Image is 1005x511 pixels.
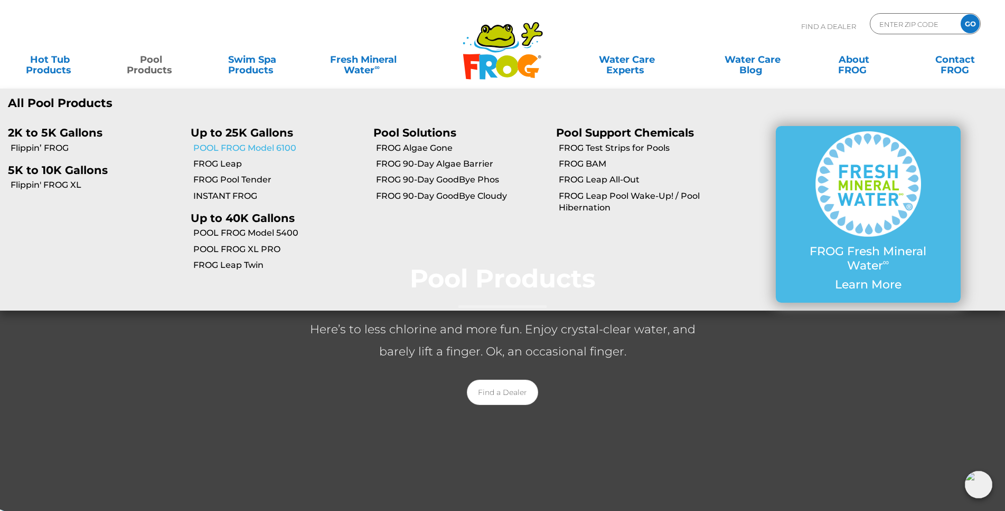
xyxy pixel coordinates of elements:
[559,190,731,214] a: FROG Leap Pool Wake-Up! / Pool Hibernation
[916,49,994,70] a: ContactFROG
[376,190,548,202] a: FROG 90-Day GoodBye Cloudy
[965,471,992,498] img: openIcon
[883,257,889,267] sup: ∞
[797,278,940,292] p: Learn More
[8,126,175,139] p: 2K to 5K Gallons
[11,142,183,154] a: Flippin’ FROG
[193,227,365,239] a: POOL FROG Model 5400
[797,131,940,297] a: FROG Fresh Mineral Water∞ Learn More
[814,49,893,70] a: AboutFROG
[797,245,940,273] p: FROG Fresh Mineral Water
[292,319,714,363] p: Here’s to less chlorine and more fun. Enjoy crystal-clear water, and barely lift a finger. Ok, an...
[213,49,292,70] a: Swim SpaProducts
[8,163,175,177] p: 5K to 10K Gallons
[374,63,380,71] sup: ∞
[559,158,731,170] a: FROG BAM
[878,16,950,32] input: Zip Code Form
[193,259,365,271] a: FROG Leap Twin
[467,380,538,405] a: Find a Dealer
[193,158,365,170] a: FROG Leap
[11,49,89,70] a: Hot TubProducts
[193,142,365,154] a: POOL FROG Model 6100
[801,13,856,40] p: Find A Dealer
[556,126,723,139] p: Pool Support Chemicals
[376,142,548,154] a: FROG Algae Gone
[191,211,358,225] p: Up to 40K Gallons
[314,49,412,70] a: Fresh MineralWater∞
[11,179,183,191] a: Flippin' FROG XL
[112,49,191,70] a: PoolProducts
[559,174,731,186] a: FROG Leap All-Out
[373,126,456,139] a: Pool Solutions
[193,174,365,186] a: FROG Pool Tender
[8,97,495,110] a: All Pool Products
[713,49,792,70] a: Water CareBlog
[376,158,548,170] a: FROG 90-Day Algae Barrier
[191,126,358,139] p: Up to 25K Gallons
[376,174,548,186] a: FROG 90-Day GoodBye Phos
[193,244,365,255] a: POOL FROG XL PRO
[559,142,731,154] a: FROG Test Strips for Pools
[563,49,691,70] a: Water CareExperts
[961,14,980,33] input: GO
[193,190,365,202] a: INSTANT FROG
